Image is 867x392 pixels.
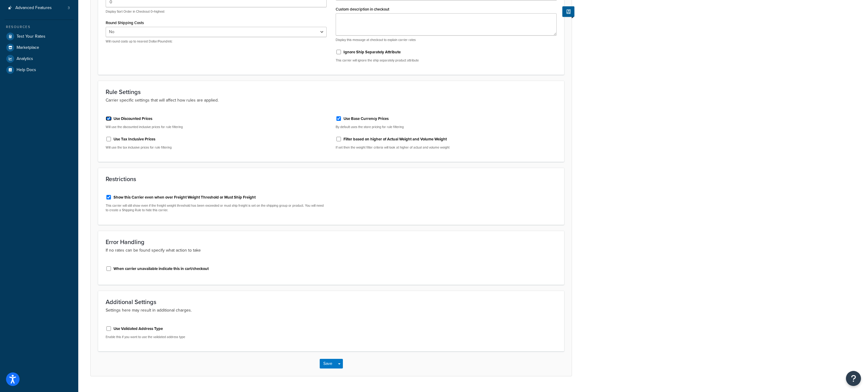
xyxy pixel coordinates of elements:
p: If set then the weight filter criteria will look at higher of actual and volume weight [336,145,557,150]
a: Analytics [5,53,74,64]
p: Display this message at checkout to explain carrier rates [336,38,557,42]
p: Carrier specific settings that will affect how rules are applied. [106,97,557,104]
button: Show Help Docs [562,6,574,17]
span: Marketplace [17,45,39,50]
p: Will use the tax inclusive prices for rule filtering [106,145,327,150]
p: Will use the discounted inclusive prices for rule filtering [106,125,327,129]
h3: Rule Settings [106,89,557,95]
label: Use Discounted Prices [113,116,152,121]
label: Use Validated Address Type [113,326,163,331]
span: 3 [68,5,70,11]
span: Analytics [17,56,33,61]
label: Ignore Ship Separately Attribute [343,49,401,55]
button: Save [320,359,336,368]
h3: Additional Settings [106,299,557,305]
p: By default uses the store pricing for rule filtering [336,125,557,129]
a: Test Your Rates [5,31,74,42]
p: This carrier will ignore the ship separately product attribute [336,58,557,63]
h3: Restrictions [106,176,557,182]
a: Advanced Features3 [5,2,74,14]
span: Test Your Rates [17,34,45,39]
li: Advanced Features [5,2,74,14]
div: Resources [5,24,74,30]
label: Use Base Currency Prices [343,116,389,121]
p: If no rates can be found specify what action to take [106,247,557,254]
label: Round Shipping Costs [106,20,144,25]
p: Enable this if you want to use the validated address type [106,335,327,339]
label: Use Tax Inclusive Prices [113,136,155,142]
p: Settings here may result in additional charges. [106,307,557,314]
span: Help Docs [17,67,36,73]
label: When carrier unavailable indicate this in cart/checkout [113,266,209,271]
a: Help Docs [5,64,74,75]
p: This carrier will still show even if the freight weight threshold has been exceeded or must ship ... [106,203,327,213]
label: Show this Carrier even when over Freight Weight Threshold or Must Ship Freight [113,195,256,200]
label: Filter based on higher of Actual Weight and Volume Weight [343,136,447,142]
a: Marketplace [5,42,74,53]
label: Custom description in checkout [336,7,389,11]
p: Display Sort Order in Checkout 0=highest [106,9,327,14]
p: Will round costs up to nearest Dollar/Pound/etc [106,39,327,44]
span: Advanced Features [15,5,52,11]
h3: Error Handling [106,239,557,245]
button: Open Resource Center [846,371,861,386]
